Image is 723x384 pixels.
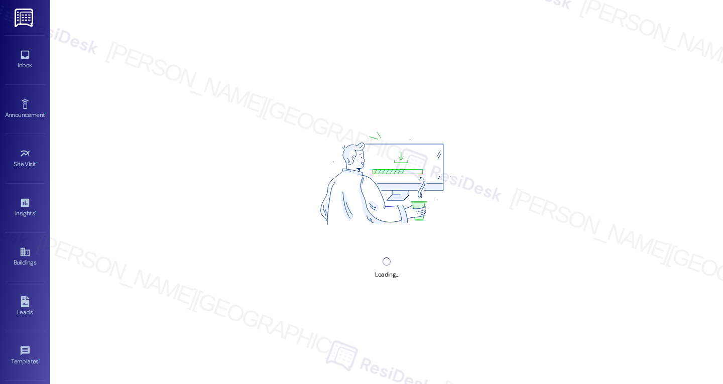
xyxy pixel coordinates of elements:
span: • [45,110,46,117]
span: • [36,159,38,166]
a: Inbox [5,46,45,73]
div: Loading... [375,270,398,280]
a: Buildings [5,243,45,271]
span: • [39,356,40,363]
img: ResiDesk Logo [15,9,35,27]
a: Site Visit • [5,145,45,172]
a: Templates • [5,342,45,369]
a: Leads [5,293,45,320]
span: • [35,208,36,215]
a: Insights • [5,194,45,221]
